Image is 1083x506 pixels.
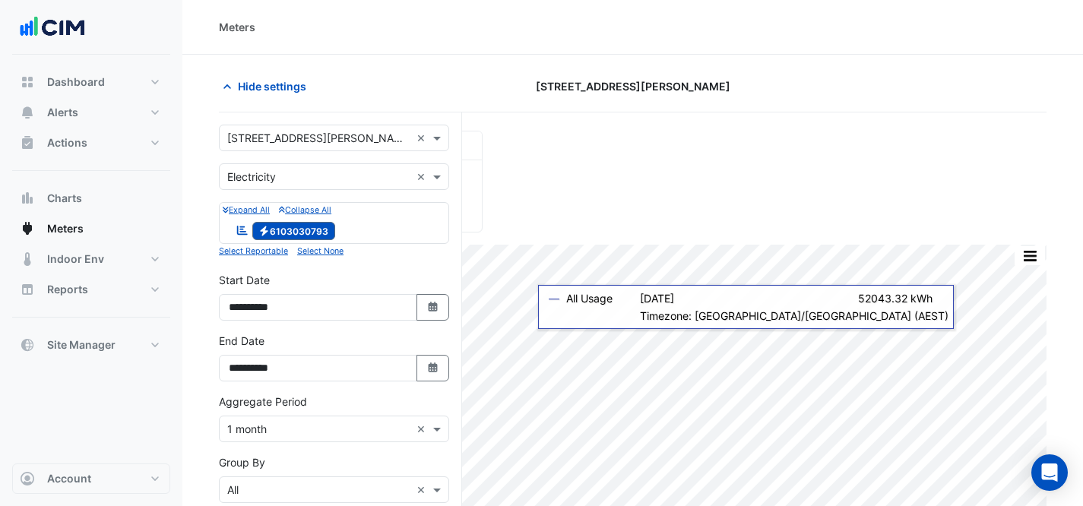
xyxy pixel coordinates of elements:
[238,78,306,94] span: Hide settings
[416,169,429,185] span: Clear
[47,74,105,90] span: Dashboard
[47,221,84,236] span: Meters
[47,135,87,150] span: Actions
[223,203,270,217] button: Expand All
[223,205,270,215] small: Expand All
[20,191,35,206] app-icon: Charts
[12,67,170,97] button: Dashboard
[236,223,249,236] fa-icon: Reportable
[12,244,170,274] button: Indoor Env
[12,97,170,128] button: Alerts
[47,337,116,353] span: Site Manager
[1015,246,1045,265] button: More Options
[219,244,288,258] button: Select Reportable
[12,183,170,213] button: Charts
[1031,454,1068,491] div: Open Intercom Messenger
[219,19,255,35] div: Meters
[252,222,336,240] span: 6103030793
[20,282,35,297] app-icon: Reports
[12,213,170,244] button: Meters
[20,105,35,120] app-icon: Alerts
[219,454,265,470] label: Group By
[279,203,331,217] button: Collapse All
[219,73,316,100] button: Hide settings
[12,330,170,360] button: Site Manager
[258,225,270,236] fa-icon: Electricity
[219,394,307,410] label: Aggregate Period
[18,12,87,43] img: Company Logo
[20,221,35,236] app-icon: Meters
[20,337,35,353] app-icon: Site Manager
[297,244,344,258] button: Select None
[426,362,440,375] fa-icon: Select Date
[219,333,264,349] label: End Date
[47,282,88,297] span: Reports
[416,421,429,437] span: Clear
[47,471,91,486] span: Account
[416,482,429,498] span: Clear
[426,301,440,314] fa-icon: Select Date
[279,205,331,215] small: Collapse All
[12,274,170,305] button: Reports
[47,191,82,206] span: Charts
[47,251,104,267] span: Indoor Env
[20,135,35,150] app-icon: Actions
[12,128,170,158] button: Actions
[416,130,429,146] span: Clear
[47,105,78,120] span: Alerts
[219,246,288,256] small: Select Reportable
[20,251,35,267] app-icon: Indoor Env
[12,463,170,494] button: Account
[20,74,35,90] app-icon: Dashboard
[297,246,344,256] small: Select None
[219,272,270,288] label: Start Date
[536,78,730,94] span: [STREET_ADDRESS][PERSON_NAME]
